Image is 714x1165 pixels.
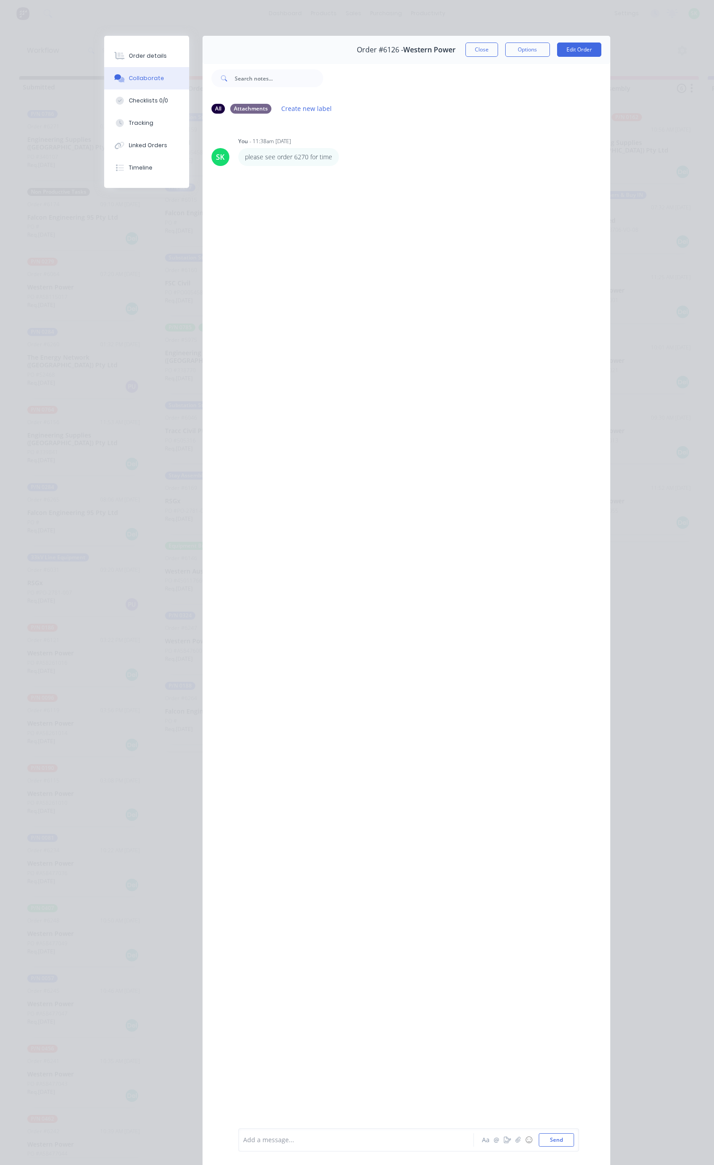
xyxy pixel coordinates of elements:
button: @ [491,1135,502,1145]
div: Checklists 0/0 [129,97,168,105]
button: Edit Order [557,43,601,57]
button: Tracking [104,112,189,134]
div: You [238,137,248,145]
button: Options [505,43,550,57]
button: Collaborate [104,67,189,89]
div: - 11:38am [DATE] [249,137,291,145]
div: All [211,104,225,114]
span: Western Power [403,46,456,54]
button: Order details [104,45,189,67]
div: Attachments [230,104,271,114]
button: Timeline [104,157,189,179]
button: Aa [481,1135,491,1145]
div: Collaborate [129,74,164,82]
button: Linked Orders [104,134,189,157]
input: Search notes... [235,69,323,87]
button: Send [539,1133,574,1147]
button: Close [465,43,498,57]
button: ☺ [524,1135,534,1145]
p: please see order 6270 for time [245,153,332,162]
div: Tracking [129,119,153,127]
button: Checklists 0/0 [104,89,189,112]
div: SK [216,152,224,162]
div: Order details [129,52,167,60]
div: Linked Orders [129,141,167,149]
div: Timeline [129,164,152,172]
span: Order #6126 - [357,46,403,54]
button: Create new label [277,102,337,115]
